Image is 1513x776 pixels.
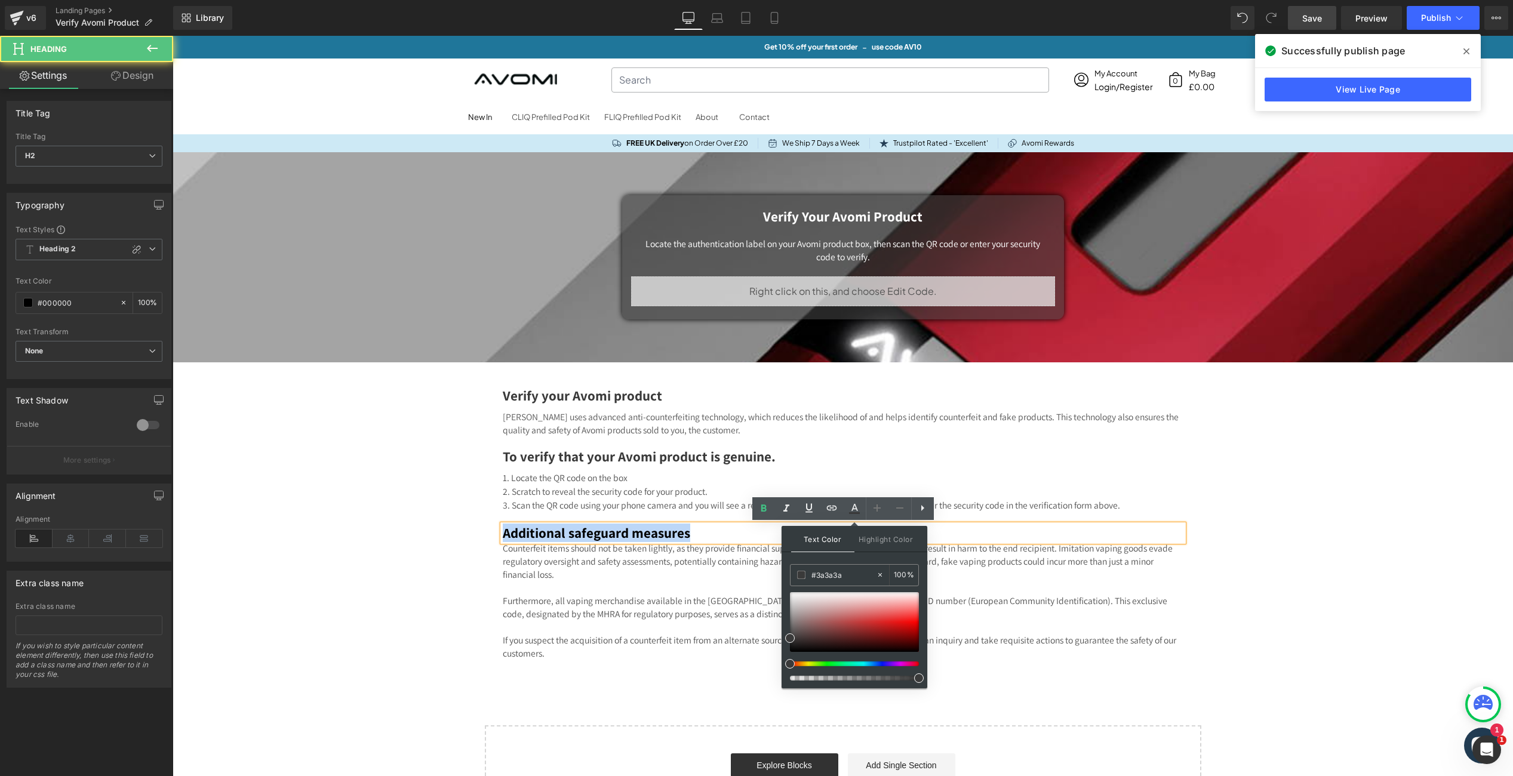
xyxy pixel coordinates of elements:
[16,602,162,611] div: Extra class name
[330,506,1011,545] p: Counterfeit items should not be taken lightly, as they provide financial support to criminal ende...
[330,412,1011,429] h2: To verify that your Avomi product is genuine.
[558,718,666,741] a: Explore Blocks
[468,201,874,227] p: Locate the authentication label on your Avomi product box, then scan the QR code or enter your se...
[330,463,1011,476] li: Scan the QR code using your phone camera and you will see a result for your product. Alternativel...
[922,31,980,57] a: My Account Login/Register
[1016,31,1043,44] p: My Bag
[16,515,162,524] div: Alignment
[674,6,703,30] a: Desktop
[791,526,854,552] span: Text Color
[16,484,56,501] div: Alignment
[196,13,224,23] span: Library
[16,224,162,234] div: Text Styles
[1497,735,1506,745] span: 1
[288,65,332,97] a: New In
[1259,6,1283,30] button: Redo
[1281,44,1405,58] span: Successfully publish page
[1355,12,1388,24] span: Preview
[731,6,760,30] a: Tablet
[30,44,67,54] span: Heading
[610,101,687,114] p: We Ship 7 Days a Week
[854,526,918,552] span: Highlight Color
[16,277,162,285] div: Text Color
[760,6,789,30] a: Mobile
[703,6,731,30] a: Laptop
[1484,6,1508,30] button: More
[699,7,749,16] span: use code AV10
[133,292,162,313] div: %
[1472,735,1501,764] iframe: Intercom live chat
[330,352,1011,368] h1: Verify your Avomi product
[1265,78,1471,101] a: View Live Page
[922,44,980,57] p: Login/Register
[811,568,876,581] input: Color
[690,5,694,18] span: -
[63,455,111,466] p: More settings
[330,435,1011,449] li: Locate the QR code on the box
[1302,12,1322,24] span: Save
[38,296,114,309] input: Color
[24,10,39,26] div: v6
[439,32,877,57] input: Search
[16,420,125,432] div: Enable
[995,35,1011,53] button: 0
[454,101,576,114] p: on Order Over £20
[16,328,162,336] div: Text Transform
[1016,44,1043,57] p: £0.00
[592,7,685,16] span: Get 10% off your first order
[849,101,902,114] p: Avomi Rewards
[16,101,51,118] div: Title Tag
[330,558,1011,584] p: Furthermore, all vaping merchandise available in the [GEOGRAPHIC_DATA] and EU is required to poss...
[39,244,76,254] b: Heading 2
[16,389,68,405] div: Text Shadow
[721,101,816,114] p: Trustpilot Rated - 'Excellent'
[89,62,176,89] a: Design
[890,565,918,586] div: %
[16,193,64,210] div: Typography
[16,571,84,588] div: Extra class name
[330,598,1011,624] p: If you suspect the acquisition of a counterfeit item from an alternate source, kindly notify us a...
[25,151,35,160] b: H2
[16,133,162,141] div: Title Tag
[1421,13,1451,23] span: Publish
[56,18,139,27] span: Verify Avomi Product
[330,449,1011,463] li: Scratch to reveal the security code for your product.
[1407,6,1480,30] button: Publish
[516,65,559,97] a: About
[1231,6,1254,30] button: Undo
[56,6,173,16] a: Landing Pages
[25,346,44,355] b: None
[675,718,783,741] a: Add Single Section
[5,6,46,30] a: v6
[173,6,232,30] a: New Library
[332,65,425,97] a: CLIQ Prefilled Pod Kit
[454,103,512,112] strong: FREE UK Delivery
[559,65,604,97] a: Contact
[16,641,162,687] div: If you wish to style particular content element differently, then use this field to add a class n...
[922,31,980,44] p: My Account
[330,374,1011,401] p: [PERSON_NAME] uses advanced anti-counterfeiting technology, which reduces the likelihood of and h...
[330,489,1011,506] h2: Additional safeguard measures
[1288,692,1331,731] inbox-online-store-chat: Shopify online store chat
[425,65,516,97] a: FLIQ Prefilled Pod Kit
[1341,6,1402,30] a: Preview
[7,446,171,474] button: More settings
[493,173,848,189] h1: Verify your Avomi Product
